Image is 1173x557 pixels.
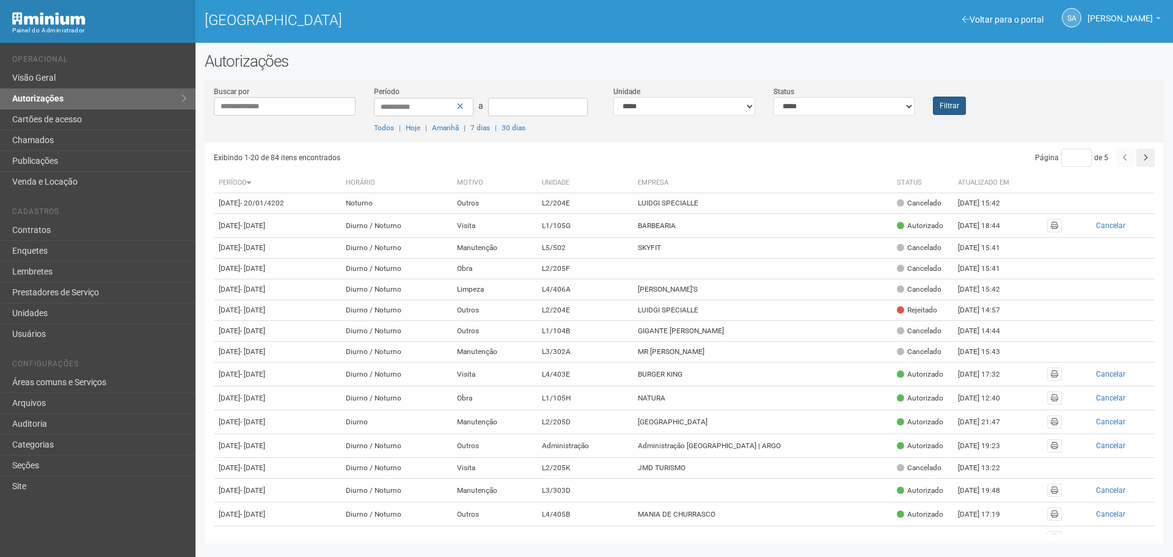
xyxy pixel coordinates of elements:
[633,434,892,458] td: Administração [GEOGRAPHIC_DATA] | ARGO
[537,386,634,410] td: L1/105H
[240,418,265,426] span: - [DATE]
[240,264,265,273] span: - [DATE]
[205,12,675,28] h1: [GEOGRAPHIC_DATA]
[452,410,537,434] td: Manutenção
[953,410,1020,434] td: [DATE] 21:47
[399,124,401,132] span: |
[1087,15,1161,25] a: [PERSON_NAME]
[537,214,634,238] td: L1/105G
[214,479,341,503] td: [DATE]
[1072,531,1150,545] button: Cancelar
[897,441,943,451] div: Autorizado
[214,458,341,479] td: [DATE]
[537,526,634,550] td: L1/104F
[537,342,634,363] td: L3/302A
[953,458,1020,479] td: [DATE] 13:22
[240,534,265,542] span: - [DATE]
[240,394,265,402] span: - [DATE]
[452,342,537,363] td: Manutenção
[953,479,1020,503] td: [DATE] 19:48
[214,259,341,279] td: [DATE]
[633,503,892,526] td: MANIA DE CHURRASCO
[240,326,265,335] span: - [DATE]
[341,214,451,238] td: Diurno / Noturno
[537,279,634,300] td: L4/406A
[240,441,265,450] span: - [DATE]
[341,321,451,342] td: Diurno / Noturno
[953,526,1020,550] td: [DATE] 18:03
[897,198,941,208] div: Cancelado
[214,193,341,214] td: [DATE]
[953,363,1020,386] td: [DATE] 17:32
[464,124,466,132] span: |
[897,369,943,380] div: Autorizado
[214,321,341,342] td: [DATE]
[214,386,341,410] td: [DATE]
[240,510,265,518] span: - [DATE]
[897,243,941,253] div: Cancelado
[633,363,892,386] td: BURGER KING
[897,417,943,427] div: Autorizado
[897,533,943,544] div: Autorizado
[341,300,451,321] td: Diurno / Noturno
[214,214,341,238] td: [DATE]
[495,124,497,132] span: |
[537,259,634,279] td: L2/205F
[953,503,1020,526] td: [DATE] 17:19
[12,360,186,372] li: Configurações
[214,342,341,363] td: [DATE]
[633,410,892,434] td: [GEOGRAPHIC_DATA]
[537,479,634,503] td: L3/303D
[897,347,941,357] div: Cancelado
[214,434,341,458] td: [DATE]
[240,221,265,230] span: - [DATE]
[452,503,537,526] td: Outros
[240,463,265,472] span: - [DATE]
[537,503,634,526] td: L4/405B
[633,386,892,410] td: NATURA
[953,259,1020,279] td: [DATE] 15:41
[953,238,1020,259] td: [DATE] 15:41
[897,485,943,496] div: Autorizado
[1035,153,1108,162] span: Página de 5
[953,386,1020,410] td: [DATE] 12:40
[452,321,537,342] td: Outros
[452,458,537,479] td: Visita
[953,193,1020,214] td: [DATE] 15:42
[633,238,892,259] td: SKYFIT
[452,238,537,259] td: Manutenção
[633,214,892,238] td: BARBEARIA
[1072,391,1150,405] button: Cancelar
[633,526,892,550] td: OUTBACK
[452,259,537,279] td: Obra
[341,458,451,479] td: Diurno / Noturno
[432,124,459,132] a: Amanhã
[613,86,640,97] label: Unidade
[953,321,1020,342] td: [DATE] 14:44
[897,284,941,295] div: Cancelado
[214,363,341,386] td: [DATE]
[240,243,265,252] span: - [DATE]
[537,193,634,214] td: L2/204E
[892,173,953,193] th: Status
[953,342,1020,363] td: [DATE] 15:43
[452,434,537,458] td: Outros
[897,264,941,274] div: Cancelado
[953,173,1020,193] th: Atualizado em
[933,97,966,115] button: Filtrar
[953,434,1020,458] td: [DATE] 19:23
[537,238,634,259] td: L5/502
[425,124,427,132] span: |
[214,238,341,259] td: [DATE]
[452,193,537,214] td: Outros
[452,300,537,321] td: Outros
[897,463,941,473] div: Cancelado
[214,300,341,321] td: [DATE]
[953,214,1020,238] td: [DATE] 18:44
[452,479,537,503] td: Manutenção
[341,259,451,279] td: Diurno / Noturno
[214,279,341,300] td: [DATE]
[341,526,451,550] td: Diurno
[341,410,451,434] td: Diurno
[537,321,634,342] td: L1/104B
